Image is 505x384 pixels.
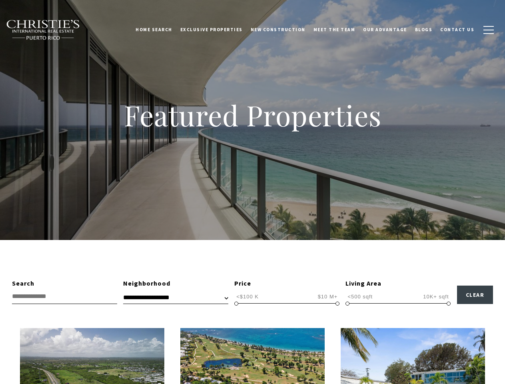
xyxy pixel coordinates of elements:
h1: Featured Properties [73,98,433,133]
div: Neighborhood [123,278,228,289]
span: Blogs [415,27,433,32]
span: Contact Us [440,27,474,32]
span: <500 sqft [345,293,375,300]
div: Price [234,278,339,289]
span: Exclusive Properties [180,27,243,32]
a: New Construction [247,20,309,40]
span: New Construction [251,27,305,32]
a: Exclusive Properties [176,20,247,40]
span: 10K+ sqft [421,293,451,300]
a: Our Advantage [359,20,411,40]
button: Clear [457,286,493,304]
a: Meet the Team [309,20,359,40]
div: Living Area [345,278,451,289]
div: Search [12,278,117,289]
a: Blogs [411,20,437,40]
span: <$100 K [234,293,261,300]
a: Home Search [132,20,176,40]
img: Christie's International Real Estate black text logo [6,20,80,40]
span: Our Advantage [363,27,407,32]
span: $10 M+ [316,293,340,300]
